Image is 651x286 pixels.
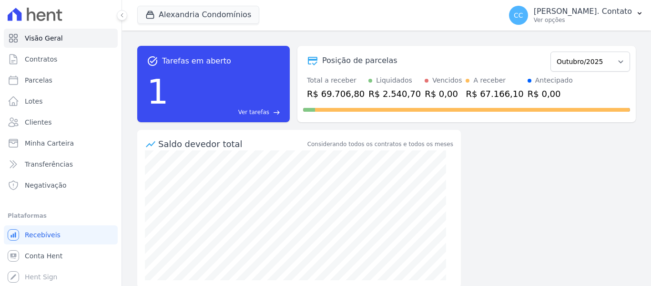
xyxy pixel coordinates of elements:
[535,75,573,85] div: Antecipado
[25,33,63,43] span: Visão Geral
[368,87,421,100] div: R$ 2.540,70
[4,246,118,265] a: Conta Hent
[4,50,118,69] a: Contratos
[376,75,412,85] div: Liquidados
[514,12,523,19] span: CC
[4,225,118,244] a: Recebíveis
[25,138,74,148] span: Minha Carteira
[158,138,305,150] div: Saldo devedor total
[25,54,57,64] span: Contratos
[147,67,169,117] div: 1
[501,2,651,29] button: CC [PERSON_NAME]. Contato Ver opções
[173,108,280,117] a: Ver tarefas east
[4,134,118,153] a: Minha Carteira
[4,29,118,48] a: Visão Geral
[162,55,231,67] span: Tarefas em aberto
[534,7,632,16] p: [PERSON_NAME]. Contato
[147,55,158,67] span: task_alt
[25,230,61,240] span: Recebíveis
[4,176,118,195] a: Negativação
[25,159,73,169] span: Transferências
[466,87,523,100] div: R$ 67.166,10
[4,113,118,132] a: Clientes
[238,108,269,117] span: Ver tarefas
[25,117,51,127] span: Clientes
[307,140,453,148] div: Considerando todos os contratos e todos os meses
[4,155,118,174] a: Transferências
[4,71,118,90] a: Parcelas
[322,55,397,66] div: Posição de parcelas
[425,87,462,100] div: R$ 0,00
[4,92,118,111] a: Lotes
[534,16,632,24] p: Ver opções
[473,75,506,85] div: A receber
[25,251,62,261] span: Conta Hent
[137,6,259,24] button: Alexandria Condomínios
[273,109,280,116] span: east
[25,180,67,190] span: Negativação
[25,96,43,106] span: Lotes
[8,210,114,222] div: Plataformas
[432,75,462,85] div: Vencidos
[307,87,365,100] div: R$ 69.706,80
[25,75,52,85] span: Parcelas
[307,75,365,85] div: Total a receber
[528,87,573,100] div: R$ 0,00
